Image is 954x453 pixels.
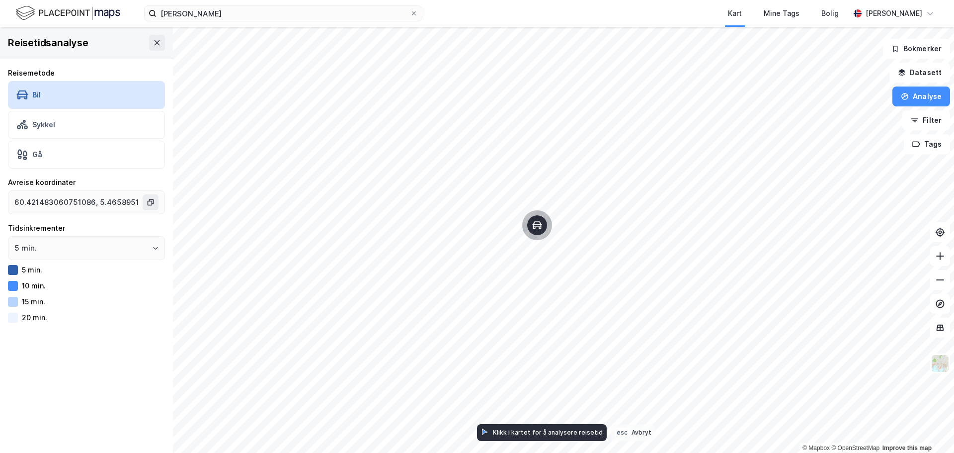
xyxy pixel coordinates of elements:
[931,354,950,373] img: Z
[882,445,932,452] a: Improve this map
[8,177,165,188] div: Avreise koordinater
[152,244,159,252] button: Open
[764,7,799,19] div: Mine Tags
[16,4,120,22] img: logo.f888ab2527a4732fd821a326f86c7f29.svg
[892,87,950,106] button: Analyse
[8,237,164,260] input: ClearOpen
[32,150,42,159] div: Gå
[902,110,950,130] button: Filter
[22,281,46,290] div: 10 min.
[904,134,950,154] button: Tags
[904,405,954,453] div: Kontrollprogram for chat
[22,297,45,306] div: 15 min.
[821,7,839,19] div: Bolig
[632,429,651,436] div: Avbryt
[831,445,879,452] a: OpenStreetMap
[8,35,88,51] div: Reisetidsanalyse
[22,266,42,274] div: 5 min.
[157,6,410,21] input: Søk på adresse, matrikkel, gårdeiere, leietakere eller personer
[8,222,165,234] div: Tidsinkrementer
[8,67,165,79] div: Reisemetode
[8,191,145,214] input: Klikk i kartet for å velge avreisested
[32,120,55,129] div: Sykkel
[22,313,47,322] div: 20 min.
[889,63,950,83] button: Datasett
[615,428,630,437] div: esc
[493,429,603,436] div: Klikk i kartet for å analysere reisetid
[866,7,922,19] div: [PERSON_NAME]
[904,405,954,453] iframe: Chat Widget
[883,39,950,59] button: Bokmerker
[32,91,41,99] div: Bil
[728,7,742,19] div: Kart
[802,445,830,452] a: Mapbox
[527,215,547,235] div: Map marker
